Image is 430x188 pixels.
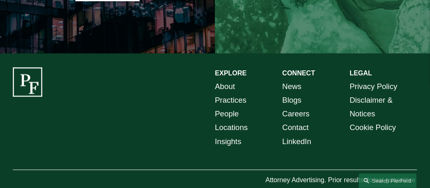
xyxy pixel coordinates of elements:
a: Insights [215,135,242,148]
a: News [283,80,302,93]
a: Search this site [359,174,417,188]
a: Cookie Policy [350,121,396,134]
a: Careers [283,107,310,121]
a: LinkedIn [283,135,312,148]
a: Privacy Policy [350,80,397,93]
a: Contact [283,121,309,134]
a: People [215,107,239,121]
a: Disclaimer & Notices [350,93,417,121]
strong: EXPLORE [215,70,246,77]
a: Blogs [283,93,302,107]
a: About [215,80,235,93]
a: Practices [215,93,246,107]
strong: CONNECT [283,70,315,77]
strong: LEGAL [350,70,372,77]
a: Locations [215,121,248,134]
